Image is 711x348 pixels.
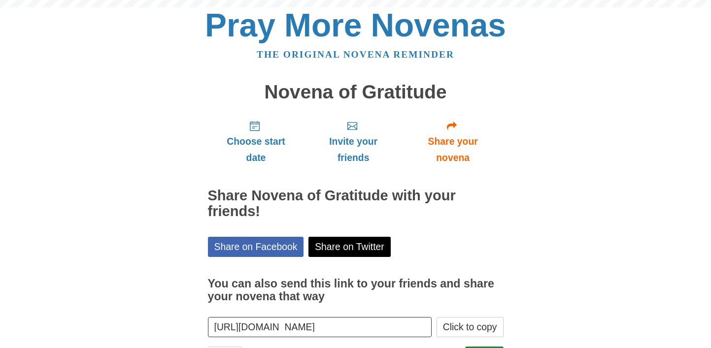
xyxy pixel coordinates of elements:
a: Share on Twitter [308,237,391,257]
a: The original novena reminder [257,49,454,60]
a: Share your novena [403,112,504,171]
h3: You can also send this link to your friends and share your novena that way [208,278,504,303]
span: Choose start date [218,133,295,166]
h1: Novena of Gratitude [208,82,504,103]
a: Invite your friends [304,112,402,171]
h2: Share Novena of Gratitude with your friends! [208,188,504,220]
span: Share your novena [412,133,494,166]
span: Invite your friends [314,133,392,166]
a: Choose start date [208,112,305,171]
button: Click to copy [437,317,504,337]
a: Pray More Novenas [205,7,506,43]
a: Share on Facebook [208,237,304,257]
